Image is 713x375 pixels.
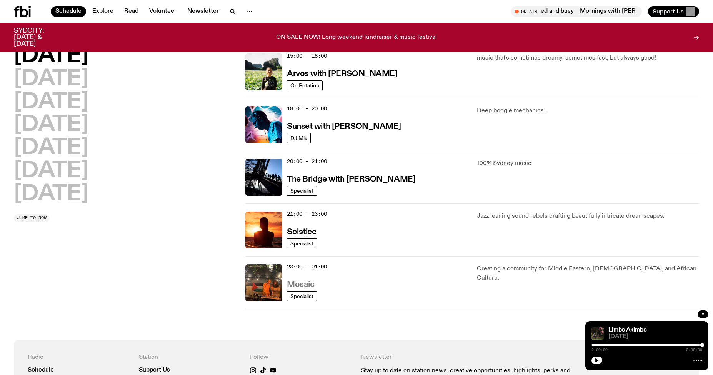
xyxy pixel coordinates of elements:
img: Bri is smiling and wearing a black t-shirt. She is standing in front of a lush, green field. Ther... [245,53,282,90]
h3: SYDCITY: [DATE] & [DATE] [14,28,63,47]
span: 2:00:00 [591,348,608,352]
h3: Arvos with [PERSON_NAME] [287,70,397,78]
button: On AirMornings with [PERSON_NAME] / booked and busyMornings with [PERSON_NAME] / booked and busy [511,6,642,17]
img: A girl standing in the ocean as waist level, staring into the rise of the sun. [245,212,282,248]
a: Limbs Akimbo [608,327,647,333]
p: Creating a community for Middle Eastern, [DEMOGRAPHIC_DATA], and African Culture. [477,264,699,283]
a: Mosaic [287,279,314,289]
img: Tommy and Jono Playing at a fundraiser for Palestine [245,264,282,301]
p: music that's sometimes dreamy, sometimes fast, but always good! [477,53,699,63]
span: DJ Mix [290,135,307,141]
a: Read [120,6,143,17]
h4: Radio [28,354,130,361]
span: Specialist [290,240,313,246]
p: 100% Sydney music [477,159,699,168]
h3: The Bridge with [PERSON_NAME] [287,175,415,183]
a: Volunteer [145,6,181,17]
button: [DATE] [14,45,88,67]
p: ON SALE NOW! Long weekend fundraiser & music festival [276,34,437,41]
button: [DATE] [14,160,88,182]
a: Arvos with [PERSON_NAME] [287,68,397,78]
h4: Follow [250,354,352,361]
button: [DATE] [14,183,88,205]
span: 21:00 - 23:00 [287,210,327,218]
a: Sunset with [PERSON_NAME] [287,121,401,131]
a: Specialist [287,291,317,301]
h3: Solstice [287,228,316,236]
span: Support Us [653,8,684,15]
button: Jump to now [14,214,50,222]
span: 2:00:00 [686,348,702,352]
a: Schedule [51,6,86,17]
span: Specialist [290,293,313,299]
a: Support Us [139,367,170,373]
a: The Bridge with [PERSON_NAME] [287,174,415,183]
h4: Newsletter [361,354,574,361]
a: Specialist [287,238,317,248]
button: [DATE] [14,114,88,136]
a: Solstice [287,227,316,236]
span: [DATE] [608,334,702,340]
a: Explore [88,6,118,17]
img: Jackson sits at an outdoor table, legs crossed and gazing at a black and brown dog also sitting a... [591,327,604,340]
span: 15:00 - 18:00 [287,52,327,60]
button: [DATE] [14,137,88,159]
span: 18:00 - 20:00 [287,105,327,112]
a: Specialist [287,186,317,196]
button: Support Us [648,6,699,17]
a: On Rotation [287,80,323,90]
span: Specialist [290,188,313,193]
p: Deep boogie mechanics. [477,106,699,115]
button: [DATE] [14,92,88,113]
span: 20:00 - 21:00 [287,158,327,165]
a: Schedule [28,367,54,373]
h3: Sunset with [PERSON_NAME] [287,123,401,131]
p: Jazz leaning sound rebels crafting beautifully intricate dreamscapes. [477,212,699,221]
h3: Mosaic [287,281,314,289]
span: 23:00 - 01:00 [287,263,327,270]
span: Jump to now [17,216,47,220]
h4: Station [139,354,241,361]
img: People climb Sydney's Harbour Bridge [245,159,282,196]
a: Newsletter [183,6,223,17]
button: [DATE] [14,68,88,90]
a: DJ Mix [287,133,311,143]
img: Simon Caldwell stands side on, looking downwards. He has headphones on. Behind him is a brightly ... [245,106,282,143]
span: On Rotation [290,82,319,88]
